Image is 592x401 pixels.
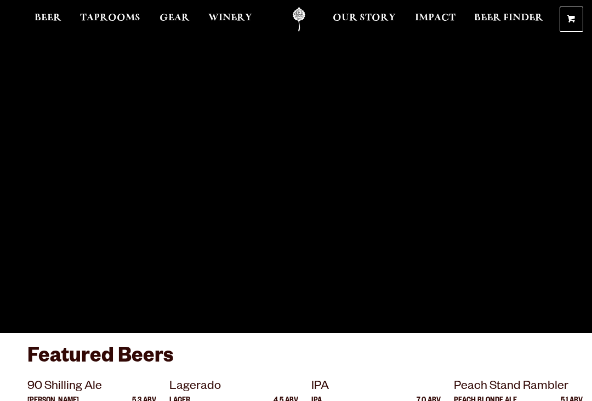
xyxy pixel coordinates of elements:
[201,7,259,32] a: Winery
[35,14,61,22] span: Beer
[415,14,456,22] span: Impact
[278,7,320,32] a: Odell Home
[27,377,156,397] p: 90 Shilling Ale
[169,377,298,397] p: Lagerado
[333,14,396,22] span: Our Story
[27,7,69,32] a: Beer
[27,344,565,377] h3: Featured Beers
[454,377,583,397] p: Peach Stand Rambler
[467,7,550,32] a: Beer Finder
[208,14,252,22] span: Winery
[311,377,440,397] p: IPA
[73,7,147,32] a: Taprooms
[326,7,403,32] a: Our Story
[80,14,140,22] span: Taprooms
[408,7,463,32] a: Impact
[160,14,190,22] span: Gear
[152,7,197,32] a: Gear
[474,14,543,22] span: Beer Finder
